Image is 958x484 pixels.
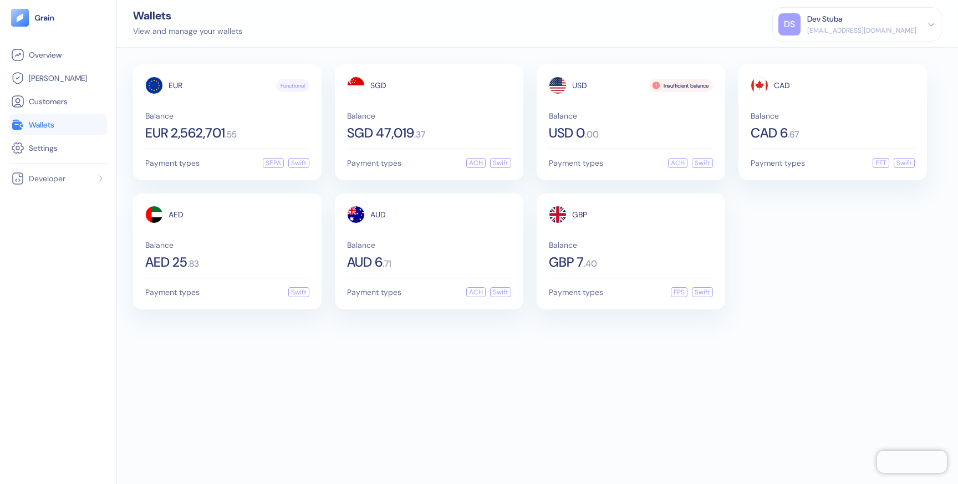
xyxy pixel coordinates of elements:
[29,96,68,107] span: Customers
[370,81,386,89] span: SGD
[34,14,55,22] img: logo
[11,141,105,155] a: Settings
[873,158,889,168] div: EFT
[414,130,425,139] span: . 37
[288,158,309,168] div: Swift
[807,26,916,35] div: [EMAIL_ADDRESS][DOMAIN_NAME]
[347,256,383,269] span: AUD 6
[11,118,105,131] a: Wallets
[894,158,915,168] div: Swift
[383,259,391,268] span: . 71
[11,72,105,85] a: [PERSON_NAME]
[692,287,713,297] div: Swift
[466,287,486,297] div: ACH
[145,112,309,120] span: Balance
[751,126,788,140] span: CAD 6
[877,451,947,473] iframe: Chatra live chat
[169,211,184,218] span: AED
[145,241,309,249] span: Balance
[668,158,687,168] div: ACH
[347,241,511,249] span: Balance
[169,81,182,89] span: EUR
[145,256,187,269] span: AED 25
[347,288,401,296] span: Payment types
[145,288,200,296] span: Payment types
[11,48,105,62] a: Overview
[572,211,587,218] span: GBP
[347,126,414,140] span: SGD 47,019
[549,288,603,296] span: Payment types
[145,159,200,167] span: Payment types
[788,130,799,139] span: . 67
[11,9,29,27] img: logo-tablet-V2.svg
[145,126,225,140] span: EUR 2,562,701
[671,287,687,297] div: FPS
[751,159,805,167] span: Payment types
[29,49,62,60] span: Overview
[29,142,58,154] span: Settings
[133,10,242,21] div: Wallets
[490,287,511,297] div: Swift
[649,79,713,92] div: Insufficient balance
[490,158,511,168] div: Swift
[549,241,713,249] span: Balance
[692,158,713,168] div: Swift
[29,119,54,130] span: Wallets
[585,130,599,139] span: . 00
[807,13,842,25] div: Dev Stuba
[549,112,713,120] span: Balance
[347,159,401,167] span: Payment types
[29,73,87,84] span: [PERSON_NAME]
[584,259,597,268] span: . 40
[225,130,237,139] span: . 55
[549,256,584,269] span: GBP 7
[187,259,199,268] span: . 83
[29,173,65,184] span: Developer
[288,287,309,297] div: Swift
[263,158,284,168] div: SEPA
[466,158,486,168] div: ACH
[778,13,801,35] div: DS
[281,81,305,90] span: Functional
[11,95,105,108] a: Customers
[370,211,386,218] span: AUD
[549,126,585,140] span: USD 0
[549,159,603,167] span: Payment types
[572,81,587,89] span: USD
[133,26,242,37] div: View and manage your wallets
[774,81,790,89] span: CAD
[347,112,511,120] span: Balance
[751,112,915,120] span: Balance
